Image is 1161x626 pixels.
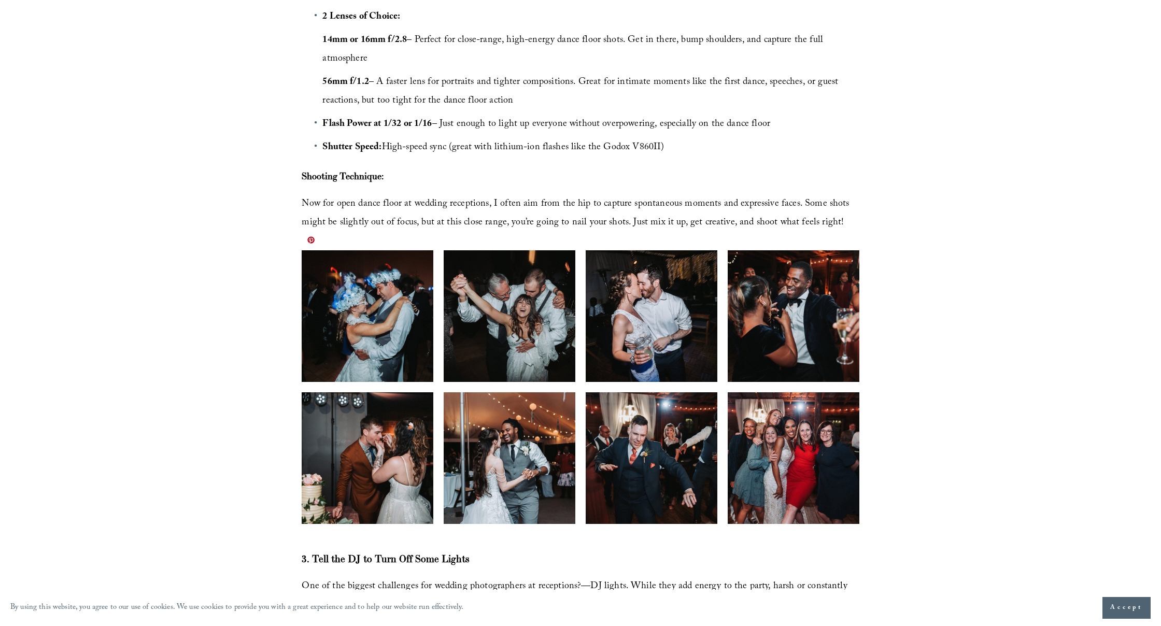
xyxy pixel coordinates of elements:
[269,392,467,524] img: the-cookery-durham-wedding-photographer.jpg
[553,392,750,524] img: vinewood-stables-wedding-photography.jpg
[695,392,892,524] img: vinewood-stables-wedding-photo-ideas.jpg
[322,75,841,109] span: – A faster lens for portraits and tighter compositions. Great for intimate moments like the first...
[322,9,400,25] strong: 2 Lenses of Choice:
[322,117,770,133] span: – Just enough to light up everyone without overpowering, especially on the dance floor
[695,250,893,382] img: royalton-at-lawrence-yacht-club-wedding-photos.jpg
[1102,597,1151,619] button: Accept
[302,170,384,182] strong: Shooting Technique:
[322,75,369,91] strong: 56mm f/1.2
[302,579,850,614] span: One of the biggest challenges for wedding photographers at receptions?—DJ lights. While they add ...
[411,250,608,382] img: dewberry-south-carolina-wedding-photo-ideas.jpg
[322,140,381,156] strong: Shutter Speed:
[553,250,750,382] img: nc-wedding-venue-photographer.jpg
[302,196,852,231] span: Now for open dance floor at wedding receptions, I often aim from the hip to capture spontaneous m...
[302,552,469,565] strong: 3. Tell the DJ to Turn Off Some Lights
[322,140,664,156] span: High-speed sync (great with lithium-ion flashes like the Godox V860II)
[322,33,826,67] span: – Perfect for close-range, high-energy dance floor shots. Get in there, bump shoulders, and captu...
[322,117,432,133] strong: Flash Power at 1/32 or 1/16
[269,250,466,382] img: carolina-inn-wedding-venue-photos-nc.jpg
[1110,603,1143,613] span: Accept
[322,33,407,49] strong: 14mm or 16mm f/2.8
[10,601,464,616] p: By using this website, you agree to our use of cookies. We use cookies to provide you with a grea...
[411,392,608,524] img: timberlake-earth-sanctuary-wedding-photography.jpg
[307,236,315,244] a: Pin it!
